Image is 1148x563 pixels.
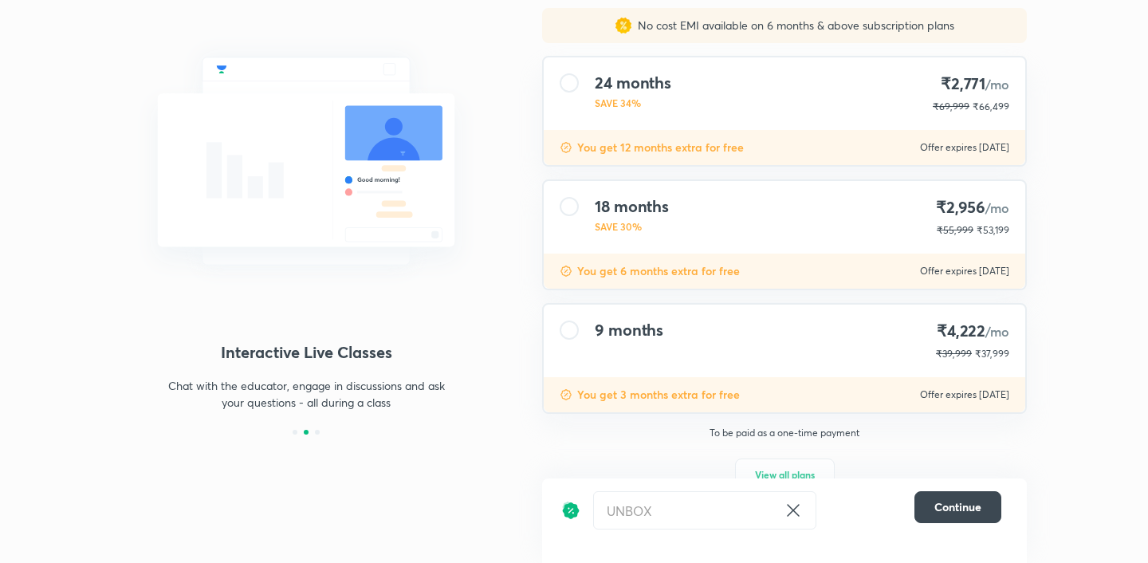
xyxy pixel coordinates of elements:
[560,141,572,154] img: discount
[934,499,981,515] span: Continue
[631,18,954,33] p: No cost EMI available on 6 months & above subscription plans
[595,96,671,110] p: SAVE 34%
[735,459,835,490] button: View all plans
[121,341,491,364] h4: Interactive Live Classes
[595,219,669,234] p: SAVE 30%
[985,199,1009,216] span: /mo
[914,491,1001,523] button: Continue
[975,348,1009,360] span: ₹37,999
[985,76,1009,93] span: /mo
[936,321,1009,342] h4: ₹4,222
[594,492,777,530] input: Have a referral code?
[615,18,631,33] img: sales discount
[920,265,1009,278] p: Offer expires [DATE]
[577,263,740,279] p: You get 6 months extra for free
[167,377,445,411] p: Chat with the educator, engage in discussions and ask your questions - all during a class
[561,491,580,530] img: discount
[977,224,1009,236] span: ₹53,199
[936,347,972,361] p: ₹39,999
[936,197,1009,219] h4: ₹2,956
[595,73,671,93] h4: 24 months
[937,223,973,238] p: ₹55,999
[973,100,1009,112] span: ₹66,499
[121,22,491,300] img: chat_with_educator_6cb3c64761.svg
[985,323,1009,340] span: /mo
[755,467,815,482] span: View all plans
[933,73,1009,95] h4: ₹2,771
[933,100,969,114] p: ₹69,999
[577,140,744,156] p: You get 12 months extra for free
[529,427,1040,439] p: To be paid as a one-time payment
[920,388,1009,401] p: Offer expires [DATE]
[595,321,663,340] h4: 9 months
[920,141,1009,154] p: Offer expires [DATE]
[595,197,669,216] h4: 18 months
[560,265,572,278] img: discount
[560,388,572,401] img: discount
[577,387,740,403] p: You get 3 months extra for free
